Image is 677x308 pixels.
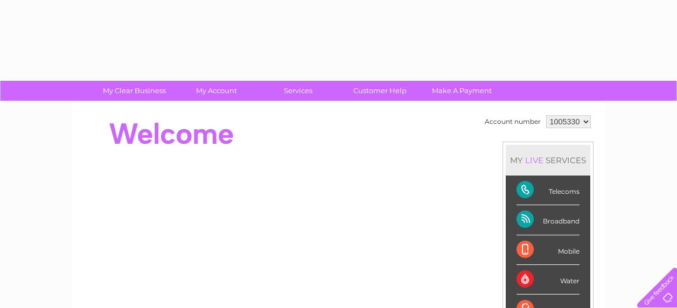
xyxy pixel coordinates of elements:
[482,113,543,131] td: Account number
[517,235,580,265] div: Mobile
[90,81,179,101] a: My Clear Business
[172,81,261,101] a: My Account
[517,176,580,205] div: Telecoms
[417,81,506,101] a: Make A Payment
[517,265,580,295] div: Water
[254,81,343,101] a: Services
[336,81,424,101] a: Customer Help
[506,145,590,176] div: MY SERVICES
[517,205,580,235] div: Broadband
[523,155,546,165] div: LIVE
